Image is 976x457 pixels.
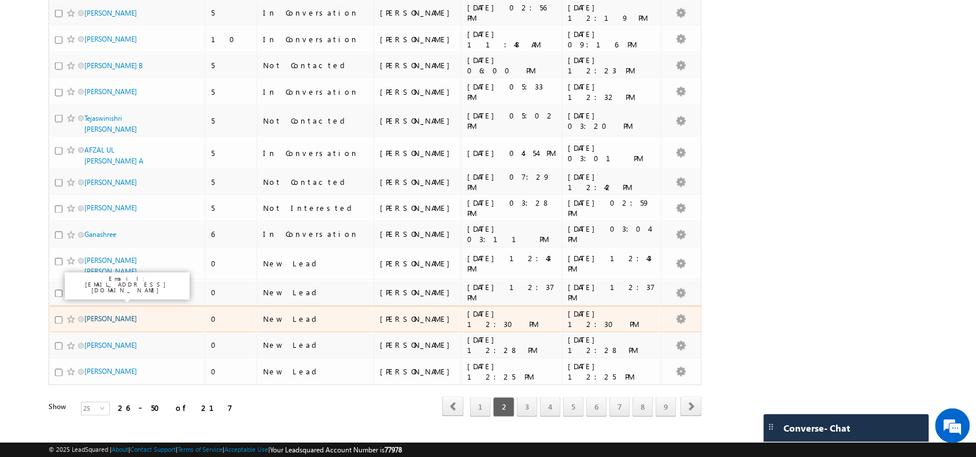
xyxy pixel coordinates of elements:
[568,254,656,274] div: [DATE] 12:43 PM
[263,259,368,269] div: New Lead
[112,445,128,453] a: About
[467,362,557,382] div: [DATE] 12:25 PM
[467,309,557,330] div: [DATE] 12:30 PM
[211,34,252,44] div: 10
[568,172,656,192] div: [DATE] 12:42 PM
[380,87,456,97] div: [PERSON_NAME]
[263,8,368,18] div: In Conversation
[380,34,456,44] div: [PERSON_NAME]
[568,362,656,382] div: [DATE] 12:25 PM
[467,110,557,131] div: [DATE] 05:02 PM
[467,81,557,102] div: [DATE] 05:33 PM
[540,397,561,417] a: 4
[568,283,656,303] div: [DATE] 12:37 PM
[380,314,456,325] div: [PERSON_NAME]
[568,81,656,102] div: [DATE] 12:32 PM
[467,172,557,192] div: [DATE] 07:29 PM
[442,398,464,417] a: prev
[568,2,656,23] div: [DATE] 12:19 PM
[609,397,630,417] a: 7
[467,55,557,76] div: [DATE] 06:00 PM
[442,397,464,417] span: prev
[681,397,702,417] span: next
[263,367,368,377] div: New Lead
[263,314,368,325] div: New Lead
[211,229,252,240] div: 6
[60,61,194,76] div: Chat with us now
[568,29,656,50] div: [DATE] 09:16 PM
[586,397,607,417] a: 6
[84,61,143,70] a: [PERSON_NAME] B
[681,398,702,417] a: next
[263,148,368,158] div: In Conversation
[767,422,776,432] img: carter-drag
[211,148,252,158] div: 5
[380,8,456,18] div: [PERSON_NAME]
[467,254,557,274] div: [DATE] 12:43 PM
[467,224,557,245] div: [DATE] 03:11 PM
[263,177,368,187] div: Not Contacted
[84,114,137,133] a: Tejaswinishri [PERSON_NAME]
[211,259,252,269] div: 0
[467,283,557,303] div: [DATE] 12:37 PM
[517,397,538,417] a: 3
[467,198,557,219] div: [DATE] 03:28 PM
[190,6,217,34] div: Minimize live chat window
[157,356,210,371] em: Start Chat
[84,146,143,165] a: AFZAL UL [PERSON_NAME] A
[178,445,223,453] a: Terms of Service
[467,148,557,158] div: [DATE] 04:54 PM
[84,35,137,43] a: [PERSON_NAME]
[380,340,456,351] div: [PERSON_NAME]
[84,341,137,350] a: [PERSON_NAME]
[380,60,456,70] div: [PERSON_NAME]
[100,406,109,411] span: select
[784,423,851,433] span: Converse - Chat
[380,116,456,126] div: [PERSON_NAME]
[211,288,252,298] div: 0
[84,315,137,324] a: [PERSON_NAME]
[211,314,252,325] div: 0
[211,340,252,351] div: 0
[467,29,557,50] div: [DATE] 11:48 AM
[380,177,456,187] div: [PERSON_NAME]
[211,367,252,377] div: 0
[49,444,402,455] span: © 2025 LeadSquared | | | | |
[211,177,252,187] div: 5
[15,107,211,346] textarea: Type your message and hit 'Enter'
[118,402,232,415] div: 26 - 50 of 217
[224,445,268,453] a: Acceptable Use
[568,335,656,356] div: [DATE] 12:28 PM
[263,116,368,126] div: Not Contacted
[568,198,656,219] div: [DATE] 02:59 PM
[270,445,402,454] span: Your Leadsquared Account Number is
[263,60,368,70] div: Not Contacted
[470,397,491,417] a: 1
[211,60,252,70] div: 5
[568,309,656,330] div: [DATE] 12:30 PM
[84,367,137,376] a: [PERSON_NAME]
[467,2,557,23] div: [DATE] 02:56 PM
[568,224,656,245] div: [DATE] 03:04 PM
[263,340,368,351] div: New Lead
[20,61,49,76] img: d_60004797649_company_0_60004797649
[211,87,252,97] div: 5
[656,397,676,417] a: 9
[568,110,656,131] div: [DATE] 03:20 PM
[263,229,368,240] div: In Conversation
[380,288,456,298] div: [PERSON_NAME]
[263,203,368,214] div: Not Interested
[563,397,584,417] a: 5
[82,403,100,415] span: 25
[211,203,252,214] div: 5
[263,34,368,44] div: In Conversation
[211,116,252,126] div: 5
[84,87,137,96] a: [PERSON_NAME]
[263,288,368,298] div: New Lead
[467,335,557,356] div: [DATE] 12:28 PM
[493,397,515,417] span: 2
[211,8,252,18] div: 5
[69,276,185,293] p: Email: [EMAIL_ADDRESS][DOMAIN_NAME]
[380,148,456,158] div: [PERSON_NAME]
[84,9,137,17] a: [PERSON_NAME]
